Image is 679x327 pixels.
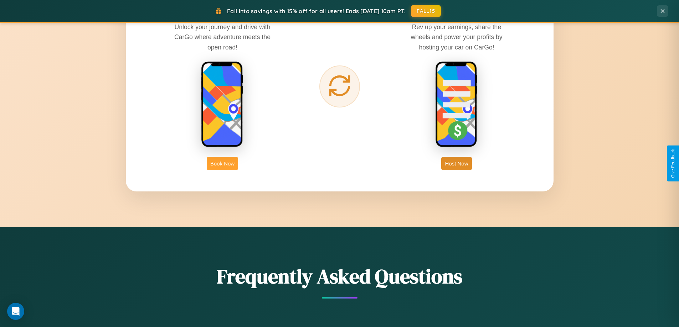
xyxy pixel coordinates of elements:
img: host phone [435,61,478,148]
span: Fall into savings with 15% off for all users! Ends [DATE] 10am PT. [227,7,406,15]
button: FALL15 [411,5,441,17]
h2: Frequently Asked Questions [126,263,554,290]
img: rent phone [201,61,244,148]
button: Book Now [207,157,238,170]
p: Unlock your journey and drive with CarGo where adventure meets the open road! [169,22,276,52]
button: Host Now [441,157,472,170]
p: Rev up your earnings, share the wheels and power your profits by hosting your car on CarGo! [403,22,510,52]
div: Give Feedback [670,149,675,178]
div: Open Intercom Messenger [7,303,24,320]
